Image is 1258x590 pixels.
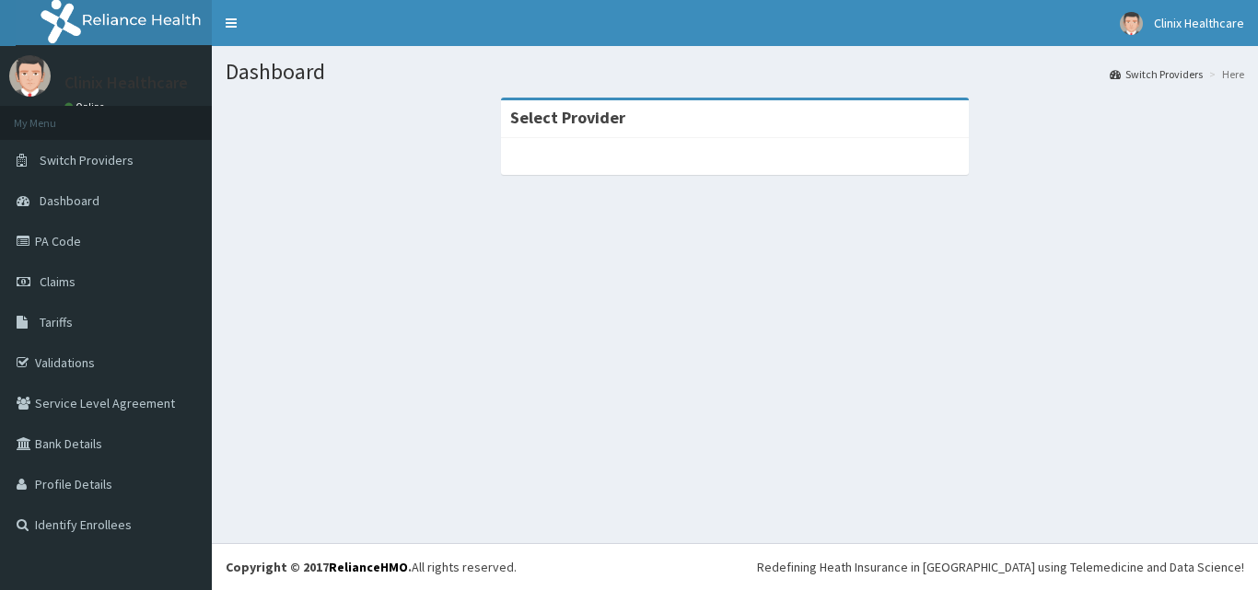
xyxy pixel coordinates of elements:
a: Switch Providers [1110,66,1203,82]
span: Claims [40,273,76,290]
img: User Image [9,55,51,97]
strong: Select Provider [510,107,625,128]
span: Clinix Healthcare [1154,15,1244,31]
div: Redefining Heath Insurance in [GEOGRAPHIC_DATA] using Telemedicine and Data Science! [757,558,1244,576]
span: Switch Providers [40,152,134,168]
span: Dashboard [40,192,99,209]
a: Online [64,100,109,113]
strong: Copyright © 2017 . [226,559,412,575]
p: Clinix Healthcare [64,75,188,91]
h1: Dashboard [226,60,1244,84]
img: User Image [1120,12,1143,35]
span: Tariffs [40,314,73,330]
a: RelianceHMO [329,559,408,575]
li: Here [1205,66,1244,82]
footer: All rights reserved. [212,543,1258,590]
